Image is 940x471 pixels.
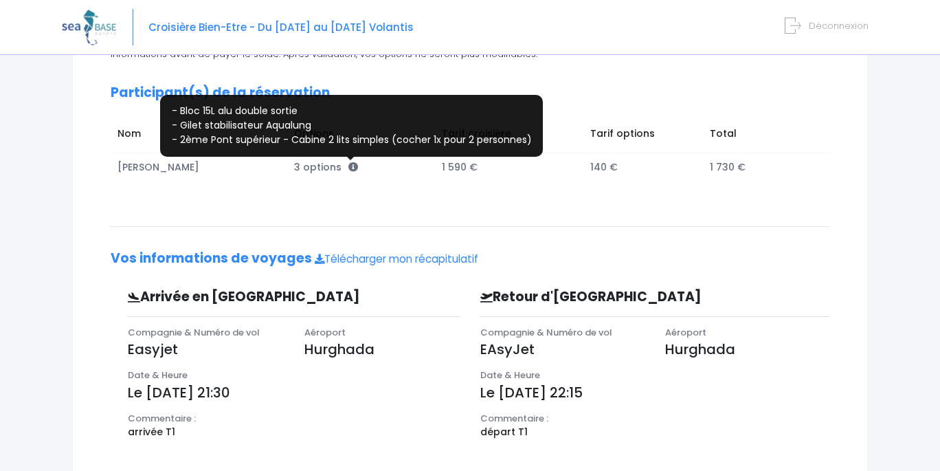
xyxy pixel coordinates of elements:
p: Hurghada [665,339,829,360]
h3: Arrivée en [GEOGRAPHIC_DATA] [117,289,382,305]
span: Date & Heure [128,369,188,382]
td: 1 730 € [704,153,816,182]
span: 3 options [294,160,358,174]
td: 1 590 € [436,153,583,182]
span: Compagnie & Numéro de vol [480,326,612,339]
td: Tarif options [583,120,704,153]
p: Le [DATE] 22:15 [480,382,829,403]
a: Télécharger mon récapitulatif [315,252,478,266]
h3: Retour d'[GEOGRAPHIC_DATA] [470,289,748,305]
span: Date & Heure [480,369,540,382]
p: arrivée T1 [128,425,460,439]
h2: Participant(s) de la réservation [111,85,829,101]
td: Nom [111,120,288,153]
span: Aéroport [304,326,346,339]
p: Hurghada [304,339,460,360]
td: [PERSON_NAME] [111,153,288,182]
span: Croisière Bien-Etre - Du [DATE] au [DATE] Volantis [148,20,414,34]
p: départ T1 [480,425,829,439]
h2: Vos informations de voyages [111,251,829,267]
span: Déconnexion [809,19,869,32]
td: 140 € [583,153,704,182]
span: Aéroport [665,326,706,339]
span: Commentaire : [480,412,548,425]
span: Compagnie & Numéro de vol [128,326,260,339]
p: Le [DATE] 21:30 [128,382,460,403]
span: Commentaire : [128,412,196,425]
p: Easyjet [128,339,284,360]
p: EAsyJet [480,339,645,360]
p: - Bloc 15L alu double sortie - Gilet stabilisateur Aqualung - 2ème Pont supérieur - Cabine 2 lits... [165,97,539,147]
td: Total [704,120,816,153]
